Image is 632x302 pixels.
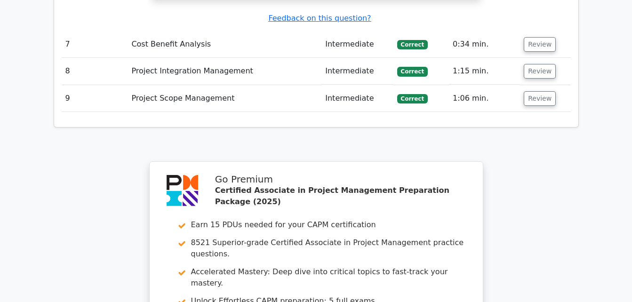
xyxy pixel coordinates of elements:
[321,85,393,112] td: Intermediate
[449,85,520,112] td: 1:06 min.
[128,31,321,58] td: Cost Benefit Analysis
[62,31,128,58] td: 7
[268,14,371,23] a: Feedback on this question?
[524,91,556,106] button: Review
[397,67,428,76] span: Correct
[449,31,520,58] td: 0:34 min.
[128,58,321,85] td: Project Integration Management
[449,58,520,85] td: 1:15 min.
[128,85,321,112] td: Project Scope Management
[524,64,556,79] button: Review
[397,40,428,49] span: Correct
[62,58,128,85] td: 8
[62,85,128,112] td: 9
[321,31,393,58] td: Intermediate
[524,37,556,52] button: Review
[321,58,393,85] td: Intermediate
[397,94,428,103] span: Correct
